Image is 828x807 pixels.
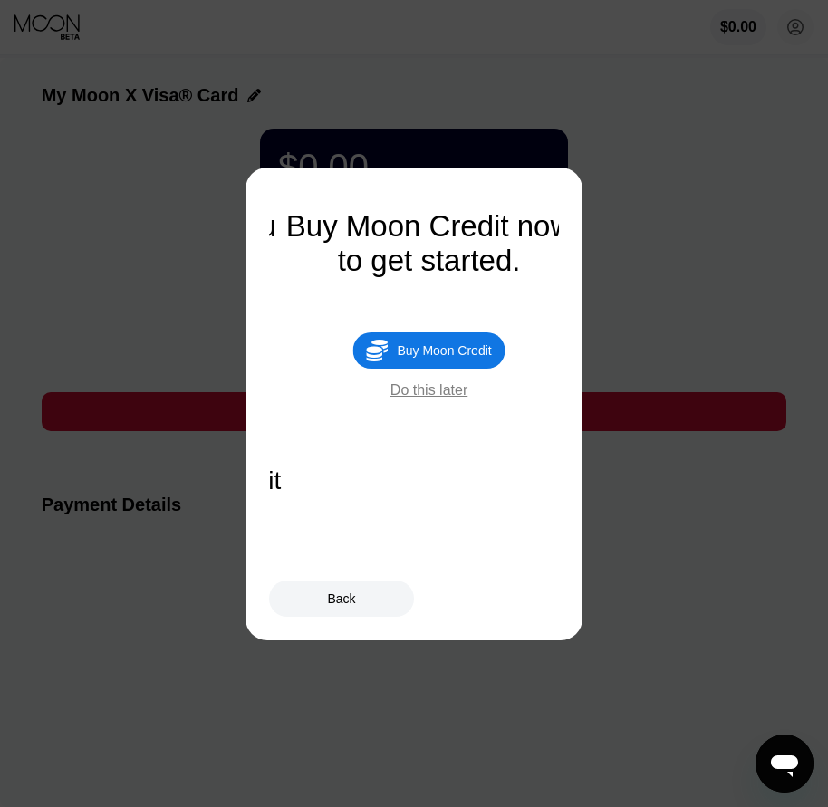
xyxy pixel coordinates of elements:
div: Do this later [390,382,467,399]
div:  [366,339,388,362]
iframe: Button to launch messaging window [756,735,814,793]
div: Back [269,581,414,617]
div: Buy Moon Credit [352,332,505,369]
div: Back [327,591,355,606]
div: Buy Moon Credit [397,343,491,358]
div: Buy Moon Credit now to get started. [284,209,574,278]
